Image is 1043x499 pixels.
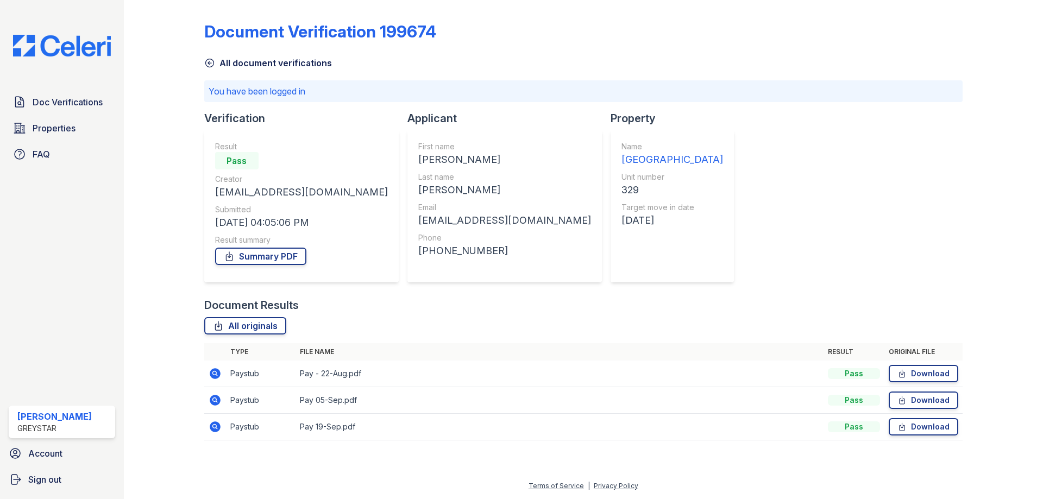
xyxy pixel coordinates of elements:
div: Pass [215,152,259,169]
div: [PHONE_NUMBER] [418,243,591,258]
div: [PERSON_NAME] [418,152,591,167]
div: Pass [828,368,880,379]
div: Last name [418,172,591,182]
a: Summary PDF [215,248,306,265]
span: Account [28,447,62,460]
a: All document verifications [204,56,332,70]
th: Original file [884,343,963,361]
div: [EMAIL_ADDRESS][DOMAIN_NAME] [418,213,591,228]
a: All originals [204,317,286,334]
a: Doc Verifications [9,91,115,113]
div: [PERSON_NAME] [418,182,591,198]
a: FAQ [9,143,115,165]
div: Pass [828,395,880,406]
img: CE_Logo_Blue-a8612792a0a2168367f1c8372b55b34899dd931a85d93a1a3d3e32e68fde9ad4.png [4,35,120,56]
a: Account [4,443,120,464]
span: Doc Verifications [33,96,103,109]
div: | [588,482,590,490]
div: Target move in date [621,202,723,213]
td: Pay - 22-Aug.pdf [296,361,824,387]
div: Result [215,141,388,152]
a: Properties [9,117,115,139]
div: Phone [418,232,591,243]
a: Name [GEOGRAPHIC_DATA] [621,141,723,167]
span: FAQ [33,148,50,161]
a: Privacy Policy [594,482,638,490]
td: Paystub [226,414,296,440]
td: Paystub [226,361,296,387]
td: Pay 19-Sep.pdf [296,414,824,440]
div: Greystar [17,423,92,434]
td: Pay 05-Sep.pdf [296,387,824,414]
div: [EMAIL_ADDRESS][DOMAIN_NAME] [215,185,388,200]
a: Download [889,418,958,435]
th: File name [296,343,824,361]
div: 329 [621,182,723,198]
div: Unit number [621,172,723,182]
div: Email [418,202,591,213]
a: Download [889,391,958,409]
a: Terms of Service [529,482,584,490]
span: Sign out [28,473,61,486]
th: Type [226,343,296,361]
div: Name [621,141,723,152]
div: [DATE] 04:05:06 PM [215,215,388,230]
a: Download [889,365,958,382]
div: Document Verification 199674 [204,22,436,41]
div: Submitted [215,204,388,215]
div: Pass [828,421,880,432]
div: Property [611,111,743,126]
div: Verification [204,111,407,126]
div: First name [418,141,591,152]
div: Applicant [407,111,611,126]
div: Creator [215,174,388,185]
div: Result summary [215,235,388,245]
span: Properties [33,122,76,135]
div: [GEOGRAPHIC_DATA] [621,152,723,167]
p: You have been logged in [209,85,958,98]
th: Result [824,343,884,361]
td: Paystub [226,387,296,414]
div: Document Results [204,298,299,313]
div: [DATE] [621,213,723,228]
a: Sign out [4,469,120,490]
div: [PERSON_NAME] [17,410,92,423]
